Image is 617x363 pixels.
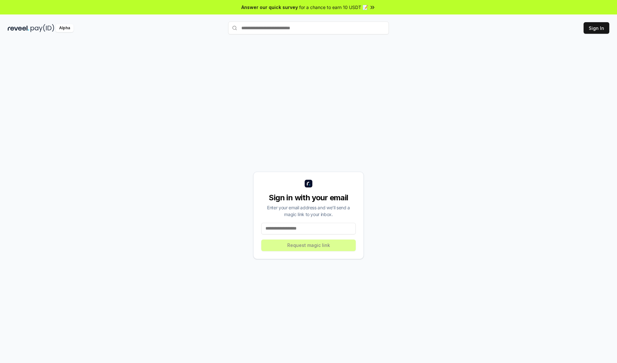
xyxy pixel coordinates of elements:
span: for a chance to earn 10 USDT 📝 [299,4,368,11]
span: Answer our quick survey [241,4,298,11]
img: pay_id [31,24,54,32]
div: Alpha [56,24,74,32]
img: reveel_dark [8,24,29,32]
div: Enter your email address and we’ll send a magic link to your inbox. [261,204,356,218]
div: Sign in with your email [261,193,356,203]
button: Sign In [584,22,609,34]
img: logo_small [305,180,312,187]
